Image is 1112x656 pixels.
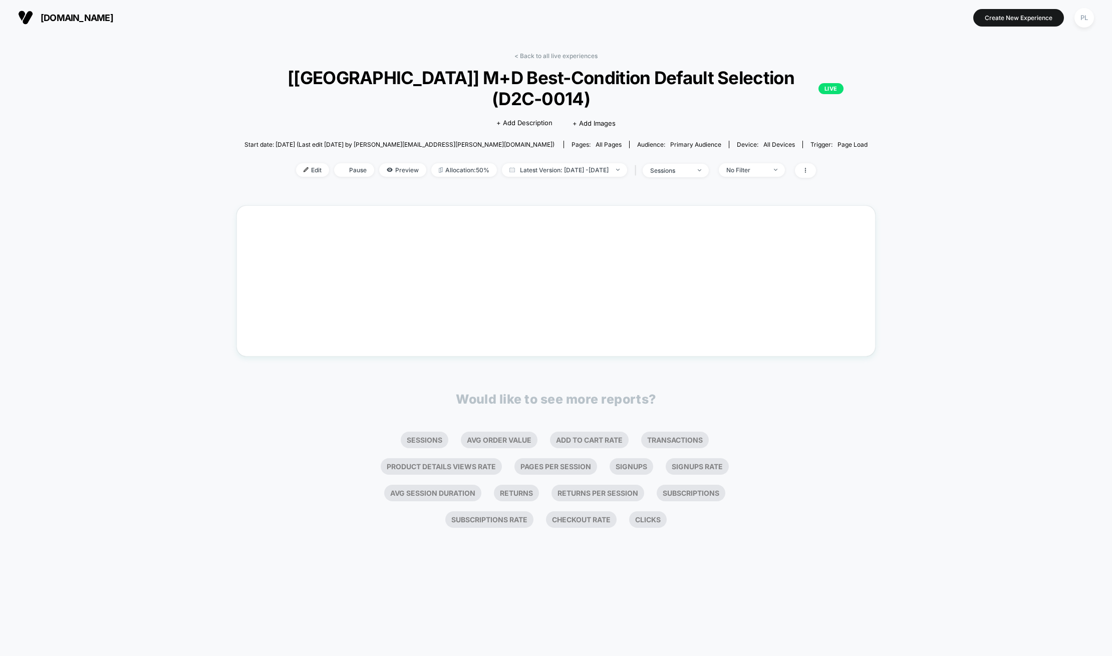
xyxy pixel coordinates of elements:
span: | [632,163,643,178]
li: Returns [494,485,539,501]
span: all pages [596,141,622,148]
span: Latest Version: [DATE] - [DATE] [502,163,627,177]
span: Primary Audience [670,141,721,148]
li: Subscriptions [657,485,725,501]
button: PL [1071,8,1097,28]
li: Returns Per Session [551,485,644,501]
span: [DOMAIN_NAME] [41,13,113,23]
span: + Add Images [573,119,616,127]
li: Transactions [641,432,709,448]
li: Checkout Rate [546,511,617,528]
button: Create New Experience [973,9,1064,27]
img: end [774,169,777,171]
span: Allocation: 50% [431,163,497,177]
li: Avg Order Value [461,432,537,448]
img: calendar [509,167,515,172]
span: Device: [729,141,802,148]
span: Preview [379,163,426,177]
span: Edit [296,163,329,177]
img: Visually logo [18,10,33,25]
li: Sessions [401,432,448,448]
p: LIVE [818,83,844,94]
button: [DOMAIN_NAME] [15,10,116,26]
span: all devices [763,141,795,148]
div: No Filter [726,166,766,174]
div: PL [1074,8,1094,28]
span: Start date: [DATE] (Last edit [DATE] by [PERSON_NAME][EMAIL_ADDRESS][PERSON_NAME][DOMAIN_NAME]) [244,141,554,148]
div: Trigger: [810,141,868,148]
img: end [698,169,701,171]
div: sessions [650,167,690,174]
span: [[GEOGRAPHIC_DATA]] M+D Best-Condition Default Selection (D2C-0014) [268,67,844,109]
li: Subscriptions Rate [445,511,533,528]
div: Audience: [637,141,721,148]
img: end [616,169,620,171]
img: edit [304,167,309,172]
span: Pause [334,163,374,177]
span: Page Load [838,141,868,148]
li: Signups Rate [666,458,729,475]
a: < Back to all live experiences [514,52,598,60]
img: rebalance [439,167,443,173]
li: Add To Cart Rate [550,432,629,448]
li: Signups [610,458,653,475]
div: Pages: [572,141,622,148]
li: Product Details Views Rate [381,458,502,475]
p: Would like to see more reports? [456,392,656,407]
span: + Add Description [496,118,552,128]
li: Pages Per Session [514,458,597,475]
li: Avg Session Duration [384,485,481,501]
li: Clicks [629,511,667,528]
